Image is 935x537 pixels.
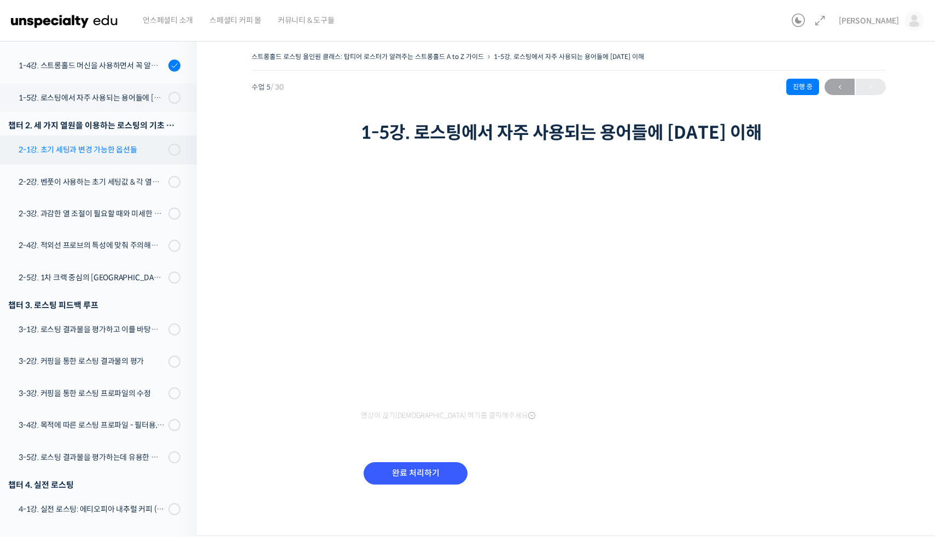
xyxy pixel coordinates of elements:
[72,346,141,374] a: 대화
[271,82,284,92] span: / 30
[19,144,165,156] div: 2-1강. 초기 세팅과 변경 가능한 옵션들
[361,122,776,143] h1: 1-5강. 로스팅에서 자주 사용되는 용어들에 [DATE] 이해
[19,419,165,431] div: 3-4강. 목적에 따른 로스팅 프로파일 - 필터용, 에스프레소용
[252,52,484,61] a: 스트롱홀드 로스팅 올인원 클래스: 탑티어 로스터가 알려주는 스트롱홀드 A to Z 가이드
[19,387,165,399] div: 3-3강. 커핑을 통한 로스팅 프로파일의 수정
[8,477,180,492] div: 챕터 4. 실전 로스팅
[839,16,899,26] span: [PERSON_NAME]
[19,503,165,515] div: 4-1강. 실전 로스팅: 에티오피아 내추럴 커피 (당분이 많이 포함되어 있고 색이 고르지 않은 경우)
[19,272,165,284] div: 2-5강. 1차 크랙 중심의 [GEOGRAPHIC_DATA]에 관하여
[361,411,535,420] span: 영상이 끊기[DEMOGRAPHIC_DATA] 여기를 클릭해주세요
[3,346,72,374] a: 홈
[169,363,182,371] span: 설정
[494,52,644,61] a: 1-5강. 로스팅에서 자주 사용되는 용어들에 [DATE] 이해
[19,451,165,463] div: 3-5강. 로스팅 결과물을 평가하는데 유용한 팁들 - 연수를 활용한 커핑, 커핑용 분쇄도 찾기, 로스트 레벨에 따른 QC 등
[19,355,165,367] div: 3-2강. 커핑을 통한 로스팅 결과물의 평가
[8,118,180,133] div: 챕터 2. 세 가지 열원을 이용하는 로스팅의 기초 설계
[786,79,819,95] div: 진행 중
[825,79,855,95] a: ←이전
[19,60,165,72] div: 1-4강. 스트롱홀드 머신을 사용하면서 꼭 알고 있어야 할 유의사항
[19,323,165,335] div: 3-1강. 로스팅 결과물을 평가하고 이를 바탕으로 프로파일을 설계하는 방법
[364,462,467,485] input: 완료 처리하기
[19,208,165,220] div: 2-3강. 과감한 열 조절이 필요할 때와 미세한 열 조절이 필요할 때
[19,176,165,188] div: 2-2강. 벤풋이 사용하는 초기 세팅값 & 각 열원이 하는 역할
[141,346,210,374] a: 설정
[825,80,855,95] span: ←
[34,363,41,371] span: 홈
[19,92,165,104] div: 1-5강. 로스팅에서 자주 사용되는 용어들에 [DATE] 이해
[252,84,284,91] span: 수업 5
[100,363,113,372] span: 대화
[8,298,180,312] div: 챕터 3. 로스팅 피드백 루프
[19,239,165,251] div: 2-4강. 적외선 프로브의 특성에 맞춰 주의해야 할 점들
